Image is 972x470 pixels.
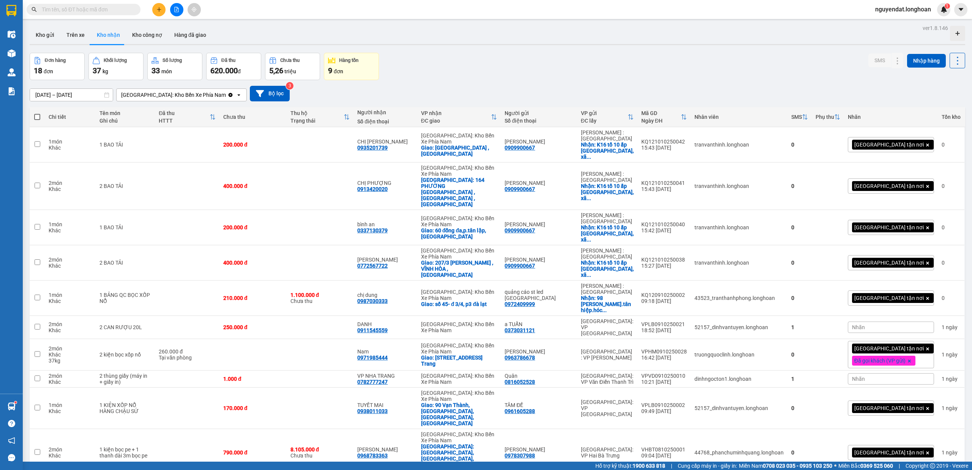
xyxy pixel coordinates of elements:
[678,462,737,470] span: Cung cấp máy in - giấy in:
[99,402,151,414] div: 1 KIỆN XỐP NỔ HÀNG CHẬU SỨ
[787,107,812,127] th: Toggle SortBy
[421,301,497,307] div: Giao: số 45- đ 3/4, p3 đà lạt
[250,86,290,101] button: Bộ lọc
[946,376,958,382] span: ngày
[421,390,497,402] div: [GEOGRAPHIC_DATA]: Kho Bến Xe Phía Nam
[104,58,127,63] div: Khối lượng
[641,227,687,233] div: 15:42 [DATE]
[49,298,92,304] div: Khác
[848,114,934,120] div: Nhãn
[417,107,501,127] th: Toggle SortBy
[34,66,42,75] span: 18
[581,183,634,201] div: Nhận: K16 tổ 10 ấp Phước Hiệp, xã Phước Tỉnh huyện Long Điền, Bà Rịa Vũng Tau
[99,324,151,330] div: 2 CAN RƯỢU 20L
[8,30,16,38] img: warehouse-icon
[159,349,216,355] div: 260.000 đ
[421,373,497,385] div: [GEOGRAPHIC_DATA]: Kho Bến Xe Phía Nam
[223,142,283,148] div: 200.000 đ
[357,402,413,408] div: TUYẾT MAI
[942,260,961,266] div: 0
[174,7,179,12] span: file-add
[641,257,687,263] div: KQ121010250038
[694,224,784,230] div: tranvanthinh.longhoan
[44,68,53,74] span: đơn
[581,142,634,160] div: Nhận: K16 tổ 10 ấp Phước Hiệp, xã Phước Tỉnh huyện Long Điền, Bà Rịa Vũng Tau
[421,118,491,124] div: ĐC giao
[290,292,350,304] div: Chưa thu
[223,260,283,266] div: 400.000 đ
[49,221,92,227] div: 1 món
[290,446,350,453] div: 8.105.000 đ
[942,114,961,120] div: Tồn kho
[641,298,687,304] div: 09:18 [DATE]
[641,446,687,453] div: VHBT0810250001
[357,379,388,385] div: 0782777247
[99,446,151,459] div: 1 kiện bọc pe + 1 thanh dài 3m bọc pe
[339,58,358,63] div: Hàng tồn
[421,289,497,301] div: [GEOGRAPHIC_DATA]: Kho Bến Xe Phía Nam
[421,110,491,116] div: VP nhận
[942,295,961,301] div: 0
[637,107,691,127] th: Toggle SortBy
[30,26,60,44] button: Kho gửi
[954,3,967,16] button: caret-down
[91,26,126,44] button: Kho nhận
[581,224,634,243] div: Nhận: K16 tổ 10 ấp Phước Hiệp, xã Phước Tỉnh huyện Long Điền, Bà Rịa Vũng Tau
[505,289,573,301] div: quảng cáo st led việt nam
[49,321,92,327] div: 2 món
[791,295,808,301] div: 0
[287,107,354,127] th: Toggle SortBy
[357,446,413,453] div: Sơn Nguyễn
[223,224,283,230] div: 200.000 đ
[581,248,634,260] div: [PERSON_NAME] : [GEOGRAPHIC_DATA]
[641,110,681,116] div: Mã GD
[694,260,784,266] div: tranvanthinh.longhoan
[334,68,343,74] span: đơn
[641,263,687,269] div: 15:27 [DATE]
[946,405,958,411] span: ngày
[32,7,37,12] span: search
[286,82,293,90] sup: 3
[694,449,784,456] div: 44768_phanchuminhquang.longhoan
[641,373,687,379] div: VPVD0910250010
[121,91,226,99] div: [GEOGRAPHIC_DATA]: Kho Bến Xe Phía Nam
[923,24,948,32] div: ver 1.8.146
[357,180,413,186] div: CHỊ PHƯỢNG
[8,454,15,461] span: message
[221,58,235,63] div: Đã thu
[860,463,893,469] strong: 0369 525 060
[93,66,101,75] span: 37
[942,376,961,382] div: 1
[505,227,535,233] div: 0909900667
[49,145,92,151] div: Khác
[49,379,92,385] div: Khác
[49,263,92,269] div: Khác
[581,171,634,183] div: [PERSON_NAME] : [GEOGRAPHIC_DATA]
[633,463,665,469] strong: 1900 633 818
[421,248,497,260] div: [GEOGRAPHIC_DATA]: Kho Bến Xe Phía Nam
[290,118,344,124] div: Trạng thái
[791,352,808,358] div: 0
[587,237,591,243] span: ...
[942,183,961,189] div: 0
[49,139,92,145] div: 1 món
[223,376,283,382] div: 1.000 đ
[763,463,832,469] strong: 0708 023 035 - 0935 103 250
[357,145,388,151] div: 0935201739
[188,3,201,16] button: aim
[505,139,573,145] div: ANH BẢO
[958,6,964,13] span: caret-down
[88,53,144,80] button: Khối lượng37kg
[581,399,634,417] div: [GEOGRAPHIC_DATA]: VP [GEOGRAPHIC_DATA]
[641,186,687,192] div: 15:43 [DATE]
[223,405,283,411] div: 170.000 đ
[791,183,808,189] div: 0
[49,180,92,186] div: 2 món
[946,3,948,9] span: 1
[505,379,535,385] div: 0816052528
[581,349,634,361] div: [GEOGRAPHIC_DATA] : VP [PERSON_NAME]
[641,379,687,385] div: 10:21 [DATE]
[641,145,687,151] div: 15:43 [DATE]
[505,118,573,124] div: Số điện thoại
